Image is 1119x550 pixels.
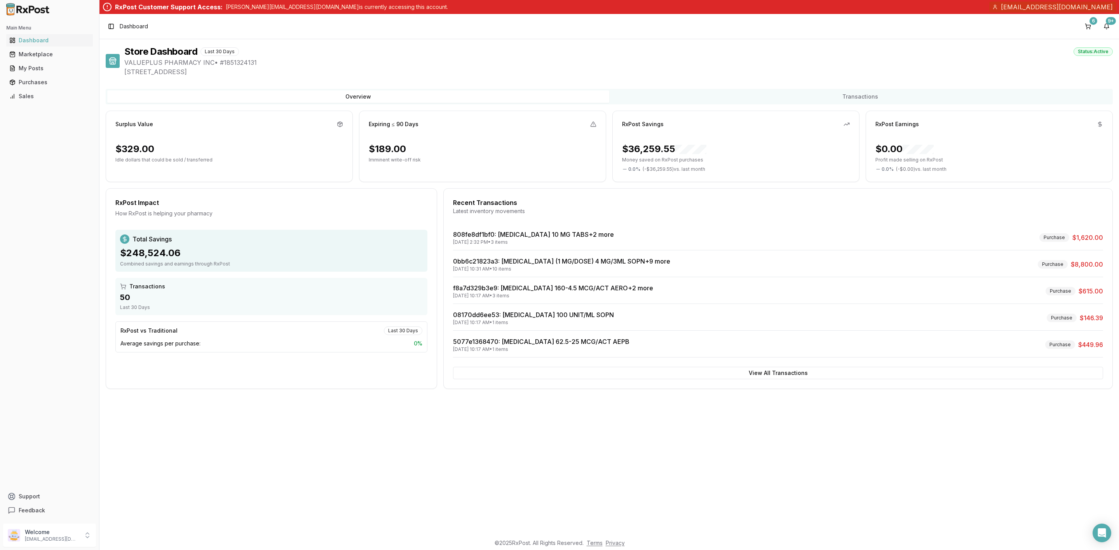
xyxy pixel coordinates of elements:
[115,210,427,217] div: How RxPost is helping your pharmacy
[9,50,90,58] div: Marketplace
[1047,314,1077,322] div: Purchase
[875,143,934,155] div: $0.00
[875,157,1103,163] p: Profit made selling on RxPost
[1001,2,1113,12] span: [EMAIL_ADDRESS][DOMAIN_NAME]
[1080,313,1103,323] span: $146.39
[453,284,653,292] a: f8a7d329b3e9: [MEDICAL_DATA] 160-4.5 MCG/ACT AERO+2 more
[1074,47,1113,56] div: Status: Active
[9,64,90,72] div: My Posts
[226,3,448,11] p: [PERSON_NAME][EMAIL_ADDRESS][DOMAIN_NAME] is currently accessing this account.
[1082,20,1094,33] button: 6
[3,34,96,47] button: Dashboard
[882,166,894,172] span: 0.0 %
[115,198,427,207] div: RxPost Impact
[369,143,406,155] div: $189.00
[124,67,1113,76] span: [STREET_ADDRESS]
[3,90,96,102] button: Sales
[453,266,670,272] div: [DATE] 10:31 AM • 10 items
[875,120,919,128] div: RxPost Earnings
[3,48,96,61] button: Marketplace
[107,90,609,103] button: Overview
[453,231,614,238] a: 808fe8df1bf0: [MEDICAL_DATA] 10 MG TABS+2 more
[1046,287,1075,295] div: Purchase
[384,326,422,335] div: Last 30 Days
[453,198,1103,207] div: Recent Transactions
[1072,233,1103,242] span: $1,620.00
[1039,233,1069,242] div: Purchase
[453,367,1103,379] button: View All Transactions
[453,311,614,319] a: 08170dd6ee53: [MEDICAL_DATA] 100 UNIT/ML SOPN
[120,261,423,267] div: Combined savings and earnings through RxPost
[9,92,90,100] div: Sales
[1038,260,1068,269] div: Purchase
[453,257,670,265] a: 0bb6c21823a3: [MEDICAL_DATA] (1 MG/DOSE) 4 MG/3ML SOPN+9 more
[120,304,423,311] div: Last 30 Days
[6,75,93,89] a: Purchases
[1079,286,1103,296] span: $615.00
[120,292,423,303] div: 50
[643,166,705,172] span: ( - $36,259.55 ) vs. last month
[120,327,178,335] div: RxPost vs Traditional
[453,239,614,245] div: [DATE] 2:32 PM • 3 items
[120,247,423,259] div: $248,524.06
[609,90,1111,103] button: Transactions
[3,503,96,517] button: Feedback
[120,340,200,347] span: Average savings per purchase:
[124,45,197,58] h1: Store Dashboard
[622,157,850,163] p: Money saved on RxPost purchases
[19,507,45,514] span: Feedback
[129,283,165,290] span: Transactions
[1071,260,1103,269] span: $8,800.00
[1078,340,1103,349] span: $449.96
[9,36,90,44] div: Dashboard
[453,293,653,299] div: [DATE] 10:17 AM • 3 items
[115,143,154,155] div: $329.00
[132,234,172,244] span: Total Savings
[3,3,53,16] img: RxPost Logo
[1089,17,1097,25] div: 6
[9,78,90,86] div: Purchases
[120,23,148,30] nav: breadcrumb
[453,207,1103,215] div: Latest inventory movements
[1106,17,1116,25] div: 9+
[115,120,153,128] div: Surplus Value
[115,2,223,12] div: RxPost Customer Support Access:
[1093,524,1111,542] div: Open Intercom Messenger
[622,143,706,155] div: $36,259.55
[369,120,418,128] div: Expiring ≤ 90 Days
[25,536,79,542] p: [EMAIL_ADDRESS][DOMAIN_NAME]
[6,61,93,75] a: My Posts
[120,23,148,30] span: Dashboard
[3,62,96,75] button: My Posts
[622,120,664,128] div: RxPost Savings
[124,58,1113,67] span: VALUEPLUS PHARMACY INC • # 1851324131
[6,33,93,47] a: Dashboard
[200,47,239,56] div: Last 30 Days
[896,166,946,172] span: ( - $0.00 ) vs. last month
[606,540,625,546] a: Privacy
[369,157,596,163] p: Imminent write-off risk
[414,340,422,347] span: 0 %
[6,89,93,103] a: Sales
[6,25,93,31] h2: Main Menu
[3,76,96,88] button: Purchases
[6,47,93,61] a: Marketplace
[1100,20,1113,33] button: 9+
[8,529,20,541] img: User avatar
[628,166,640,172] span: 0.0 %
[453,338,629,345] a: 5077e1368470: [MEDICAL_DATA] 62.5-25 MCG/ACT AEPB
[587,540,603,546] a: Terms
[453,346,629,352] div: [DATE] 10:17 AM • 1 items
[3,489,96,503] button: Support
[25,528,79,536] p: Welcome
[453,319,614,326] div: [DATE] 10:17 AM • 1 items
[115,157,343,163] p: Idle dollars that could be sold / transferred
[1045,340,1075,349] div: Purchase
